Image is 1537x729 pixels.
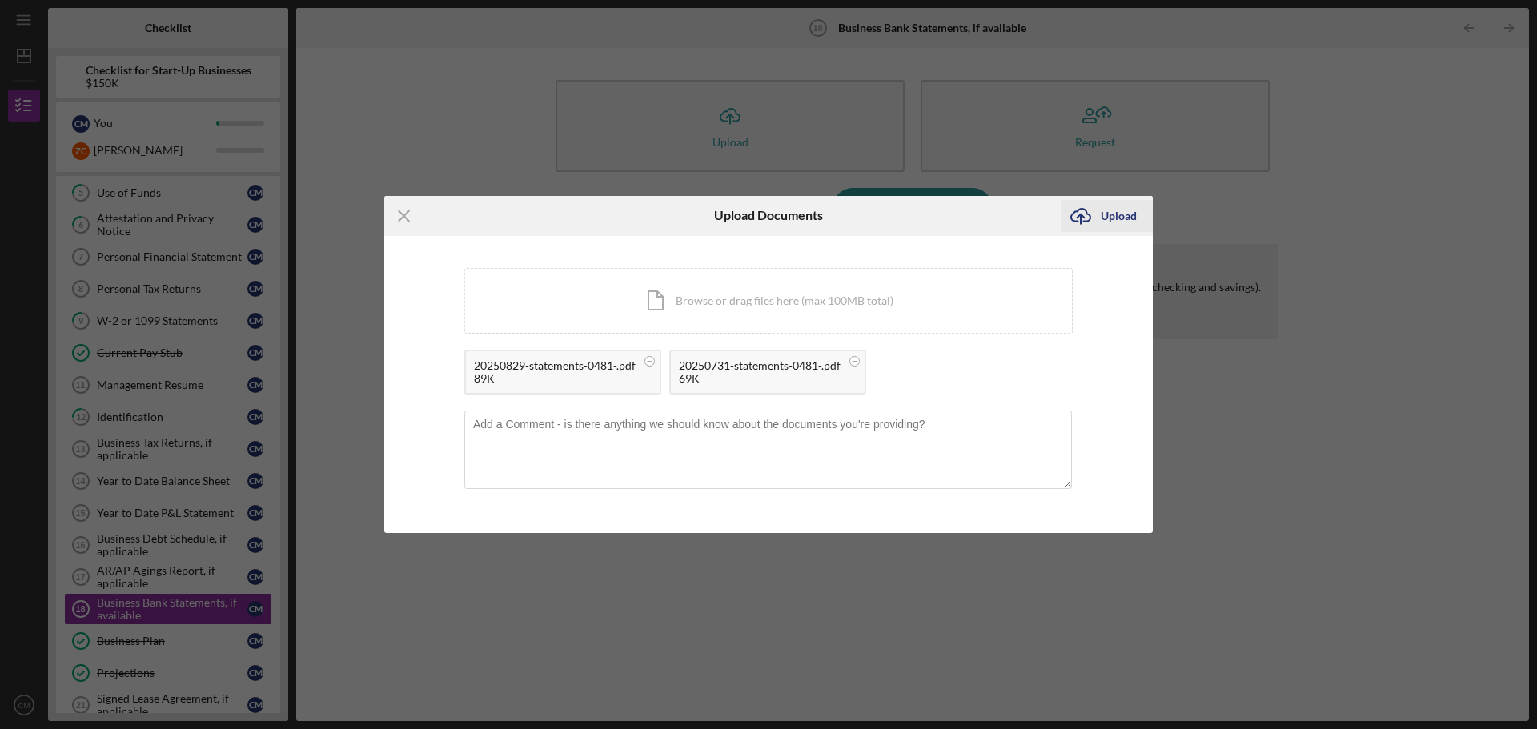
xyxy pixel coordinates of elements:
[714,208,823,222] h6: Upload Documents
[679,372,841,385] div: 69K
[474,359,636,372] div: 20250829-statements-0481-.pdf
[1061,200,1153,232] button: Upload
[1101,200,1137,232] div: Upload
[679,359,841,372] div: 20250731-statements-0481-.pdf
[474,372,636,385] div: 89K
